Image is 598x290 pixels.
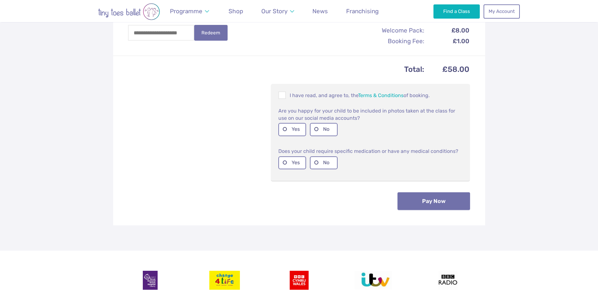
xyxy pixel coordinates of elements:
td: £58.00 [425,63,469,76]
a: My Account [484,4,520,18]
a: Find a Class [433,4,480,18]
p: Does your child require specific medication or have any medical conditions? [278,148,462,155]
th: Booking Fee: [357,36,425,47]
th: Welcome Pack: [357,25,425,36]
label: No [310,156,338,169]
a: Franchising [343,4,382,19]
p: I have read, and agree to, the of booking. [278,91,462,99]
span: Shop [229,8,243,15]
a: Shop [226,4,246,19]
label: Yes [278,156,306,169]
span: Our Story [261,8,287,15]
img: tiny toes ballet [78,3,179,20]
a: Terms & Conditions [358,92,404,98]
button: Redeem [194,25,228,41]
a: Programme [167,4,212,19]
p: Are you happy for your child to be included in photos taken at the class for use on our social me... [278,107,462,122]
a: News [310,4,331,19]
button: Pay Now [398,192,470,210]
span: News [312,8,328,15]
a: Our Story [258,4,297,19]
span: Programme [170,8,202,15]
span: Franchising [346,8,379,15]
label: Yes [278,123,306,136]
label: No [310,123,338,136]
td: £1.00 [425,36,469,47]
td: £8.00 [425,25,469,36]
th: Total: [129,63,425,76]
